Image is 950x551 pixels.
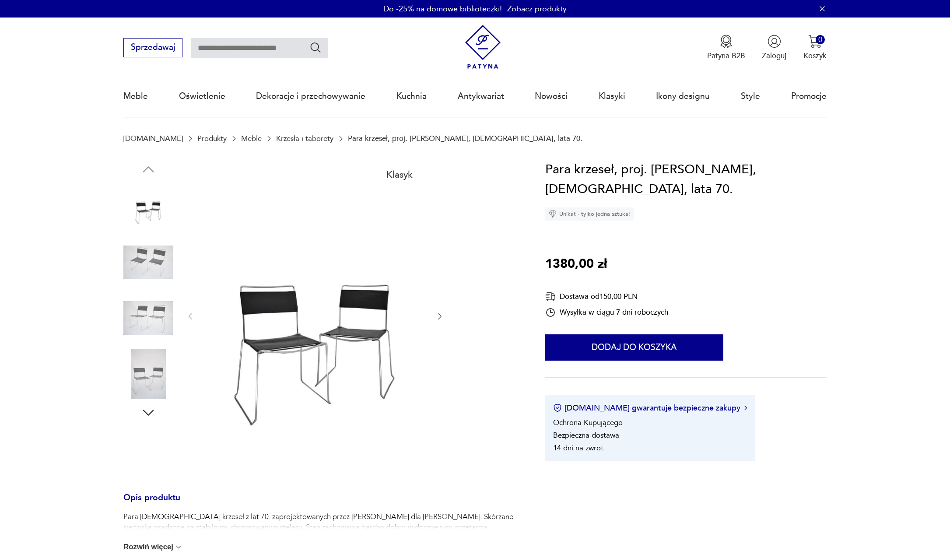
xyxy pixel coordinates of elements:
p: Para [DEMOGRAPHIC_DATA] krzeseł z lat 70. zaprojektowanych przez [PERSON_NAME] dla [PERSON_NAME].... [123,512,520,543]
a: Ikona medaluPatyna B2B [707,35,745,61]
a: Dekoracje i przechowywanie [256,76,365,116]
p: 1380,00 zł [545,254,607,274]
img: Ikona medalu [719,35,733,48]
div: Wysyłka w ciągu 7 dni roboczych [545,307,668,318]
a: Produkty [197,134,227,143]
img: Zdjęcie produktu Para krzeseł, proj. G. Belotti, Alias, Włochy, lata 70. [123,293,173,343]
img: Zdjęcie produktu Para krzeseł, proj. G. Belotti, Alias, Włochy, lata 70. [123,182,173,232]
p: Zaloguj [762,51,786,61]
img: Zdjęcie produktu Para krzeseł, proj. G. Belotti, Alias, Włochy, lata 70. [205,160,424,472]
div: Dostawa od 150,00 PLN [545,291,668,302]
li: 14 dni na zwrot [553,443,603,453]
img: Ikona certyfikatu [553,404,562,412]
a: Style [741,76,760,116]
button: 0Koszyk [803,35,827,61]
button: [DOMAIN_NAME] gwarantuje bezpieczne zakupy [553,403,747,414]
a: Meble [123,76,148,116]
a: Meble [241,134,262,143]
p: Para krzeseł, proj. [PERSON_NAME], [DEMOGRAPHIC_DATA], lata 70. [348,134,582,143]
img: Ikona diamentu [549,210,557,218]
a: Antykwariat [458,76,504,116]
a: Kuchnia [396,76,427,116]
a: Zobacz produkty [507,4,567,14]
img: Zdjęcie produktu Para krzeseł, proj. G. Belotti, Alias, Włochy, lata 70. [123,237,173,287]
li: Bezpieczna dostawa [553,430,619,440]
img: Ikonka użytkownika [768,35,781,48]
h3: Opis produktu [123,495,520,512]
a: Ikony designu [656,76,710,116]
a: Sprzedawaj [123,45,182,52]
img: Zdjęcie produktu Para krzeseł, proj. G. Belotti, Alias, Włochy, lata 70. [123,349,173,399]
a: Nowości [535,76,568,116]
a: Krzesła i taborety [276,134,333,143]
img: Ikona strzałki w prawo [744,406,747,410]
a: Klasyki [599,76,625,116]
h1: Para krzeseł, proj. [PERSON_NAME], [DEMOGRAPHIC_DATA], lata 70. [545,160,827,200]
button: Dodaj do koszyka [545,334,723,361]
p: Patyna B2B [707,51,745,61]
img: Ikona koszyka [808,35,822,48]
button: Sprzedawaj [123,38,182,57]
img: Patyna - sklep z meblami i dekoracjami vintage [461,25,505,69]
a: Oświetlenie [179,76,225,116]
button: Patyna B2B [707,35,745,61]
div: 0 [816,35,825,44]
div: Klasyk [380,164,419,186]
a: [DOMAIN_NAME] [123,134,183,143]
li: Ochrona Kupującego [553,418,623,428]
img: Ikona dostawy [545,291,556,302]
a: Promocje [791,76,827,116]
p: Koszyk [803,51,827,61]
div: Unikat - tylko jedna sztuka! [545,207,634,221]
p: Do -25% na domowe biblioteczki! [383,4,502,14]
button: Zaloguj [762,35,786,61]
button: Szukaj [309,41,322,54]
